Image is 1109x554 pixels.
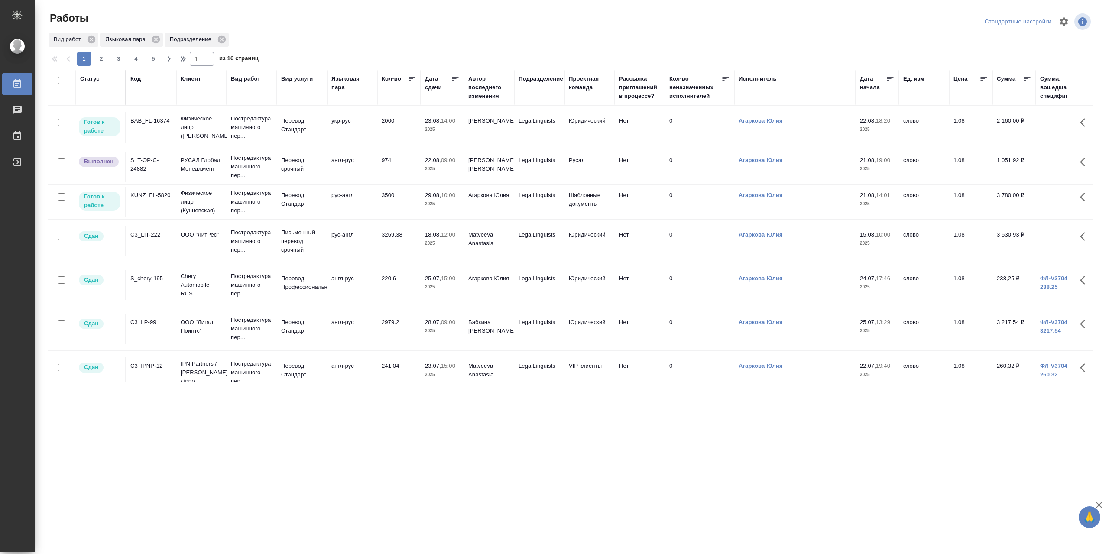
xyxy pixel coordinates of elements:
div: Код [130,75,141,83]
td: англ-рус [327,314,377,344]
p: Сдан [84,363,98,372]
div: Дата начала [860,75,886,92]
td: слово [899,112,949,143]
button: 4 [129,52,143,66]
p: 19:00 [876,157,890,163]
span: из 16 страниц [219,53,259,66]
td: VIP клиенты [564,357,615,388]
div: KUNZ_FL-5820 [130,191,172,200]
td: 1.08 [949,187,992,217]
td: Русал [564,152,615,182]
td: 1.08 [949,152,992,182]
a: Агаркова Юлия [739,275,783,282]
p: 23.08, [425,117,441,124]
td: [PERSON_NAME] [PERSON_NAME] [464,152,514,182]
p: 12:00 [441,231,455,238]
p: 2025 [425,125,460,134]
span: 4 [129,55,143,63]
div: Подразделение [519,75,563,83]
p: 14:00 [441,117,455,124]
p: Физическое лицо (Кунцевская) [181,189,222,215]
p: 09:00 [441,319,455,325]
p: 21.08, [860,192,876,198]
div: S_chery-195 [130,274,172,283]
td: 0 [665,187,734,217]
span: Посмотреть информацию [1074,13,1093,30]
div: Подразделение [165,33,229,47]
div: Вид услуги [281,75,313,83]
td: LegalLinguists [514,357,564,388]
a: Агаркова Юлия [739,192,783,198]
p: Перевод Стандарт [281,362,323,379]
span: 2 [94,55,108,63]
p: 21.08, [860,157,876,163]
td: рус-англ [327,226,377,256]
button: Здесь прячутся важные кнопки [1075,226,1096,247]
td: Нет [615,314,665,344]
div: S_T-OP-C-24882 [130,156,172,173]
div: C3_LIT-222 [130,230,172,239]
td: LegalLinguists [514,314,564,344]
td: укр-рус [327,112,377,143]
div: Проектная команда [569,75,610,92]
td: слово [899,270,949,300]
p: Перевод Стандарт [281,318,323,335]
a: Агаркова Юлия [739,117,783,124]
p: 15:00 [441,363,455,369]
div: Вид работ [231,75,260,83]
td: LegalLinguists [514,152,564,182]
p: Постредактура машинного пер... [231,272,272,298]
td: 0 [665,357,734,388]
td: Matveeva Anastasia [464,226,514,256]
p: Сдан [84,275,98,284]
p: 2025 [860,370,895,379]
p: Языковая пара [105,35,149,44]
p: 09:00 [441,157,455,163]
td: слово [899,357,949,388]
td: 260,32 ₽ [992,357,1036,388]
div: Сумма [997,75,1015,83]
div: Менеджер проверил работу исполнителя, передает ее на следующий этап [78,230,121,242]
span: 🙏 [1082,508,1097,526]
p: 2025 [860,283,895,292]
span: 3 [112,55,126,63]
td: 220.6 [377,270,421,300]
p: 28.07, [425,319,441,325]
button: 🙏 [1079,506,1100,528]
div: BAB_FL-16374 [130,117,172,125]
p: Chery Automobile RUS [181,272,222,298]
td: 0 [665,112,734,143]
td: 1.08 [949,314,992,344]
td: Агаркова Юлия [464,270,514,300]
div: split button [983,15,1054,29]
p: 14:01 [876,192,890,198]
div: Менеджер проверил работу исполнителя, передает ее на следующий этап [78,318,121,330]
td: рус-англ [327,187,377,217]
td: слово [899,226,949,256]
td: Нет [615,357,665,388]
div: Менеджер проверил работу исполнителя, передает ее на следующий этап [78,274,121,286]
p: Сдан [84,319,98,328]
a: ФЛ-V37046: 3217.54 [1040,319,1073,334]
td: Нет [615,270,665,300]
td: 1.08 [949,226,992,256]
div: Рассылка приглашений в процессе? [619,75,661,100]
p: 10:00 [876,231,890,238]
td: слово [899,187,949,217]
td: 2979.2 [377,314,421,344]
p: 2025 [425,283,460,292]
td: 3500 [377,187,421,217]
button: Здесь прячутся важные кнопки [1075,152,1096,172]
td: LegalLinguists [514,226,564,256]
p: Постредактура машинного пер... [231,316,272,342]
div: Языковая пара [331,75,373,92]
p: 2025 [425,370,460,379]
td: 2 160,00 ₽ [992,112,1036,143]
td: 238,25 ₽ [992,270,1036,300]
p: 24.07, [860,275,876,282]
div: Дата сдачи [425,75,451,92]
p: 25.07, [425,275,441,282]
p: Постредактура машинного пер... [231,154,272,180]
td: LegalLinguists [514,112,564,143]
button: Здесь прячутся важные кнопки [1075,270,1096,291]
